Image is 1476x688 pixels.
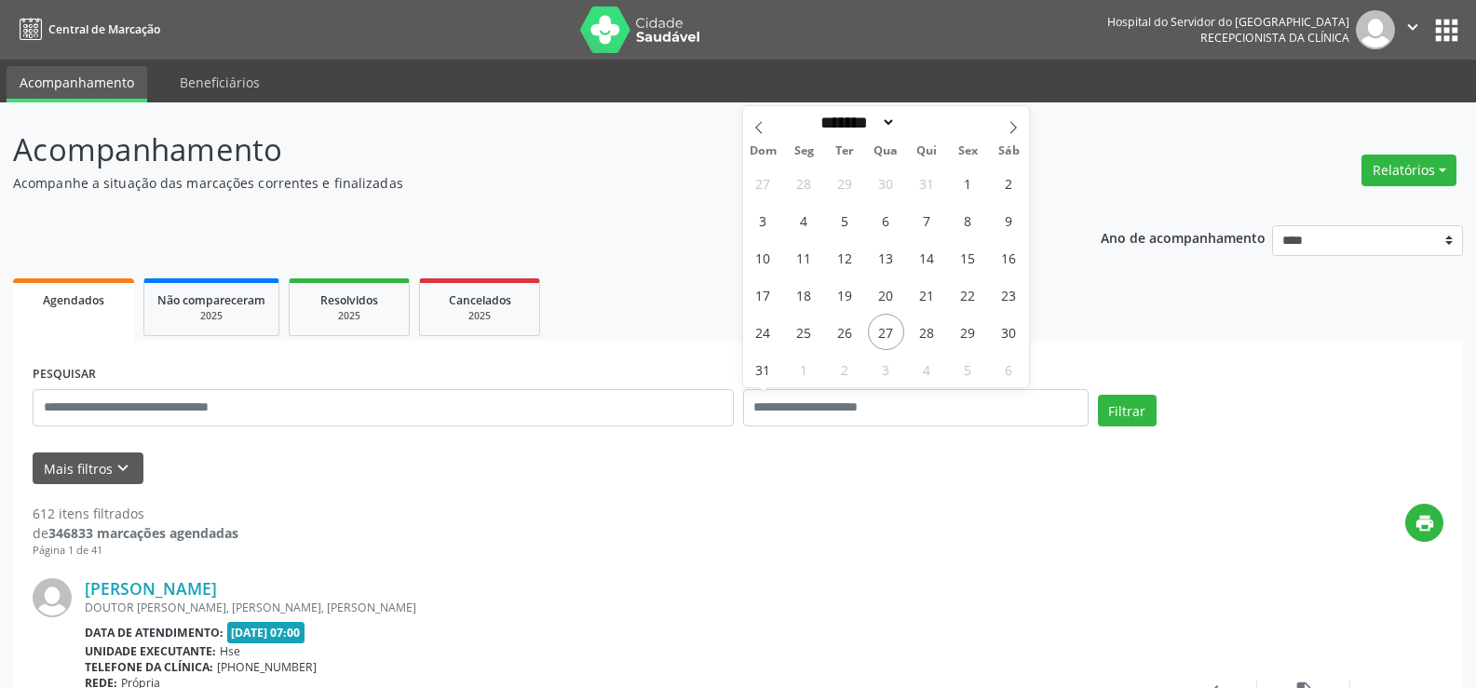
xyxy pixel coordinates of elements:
[827,277,863,313] span: Agosto 19, 2025
[868,277,904,313] span: Agosto 20, 2025
[745,314,781,350] span: Agosto 24, 2025
[868,202,904,238] span: Agosto 6, 2025
[991,277,1027,313] span: Agosto 23, 2025
[85,625,223,641] b: Data de atendimento:
[909,314,945,350] span: Agosto 28, 2025
[13,14,160,45] a: Central de Marcação
[827,314,863,350] span: Agosto 26, 2025
[745,165,781,201] span: Julho 27, 2025
[991,314,1027,350] span: Agosto 30, 2025
[48,524,238,542] strong: 346833 marcações agendadas
[991,351,1027,387] span: Setembro 6, 2025
[786,314,822,350] span: Agosto 25, 2025
[433,309,526,323] div: 2025
[950,314,986,350] span: Agosto 29, 2025
[1361,155,1456,186] button: Relatórios
[906,145,947,157] span: Qui
[786,165,822,201] span: Julho 28, 2025
[745,351,781,387] span: Agosto 31, 2025
[909,165,945,201] span: Julho 31, 2025
[991,202,1027,238] span: Agosto 9, 2025
[7,66,147,102] a: Acompanhamento
[909,239,945,276] span: Agosto 14, 2025
[909,202,945,238] span: Agosto 7, 2025
[827,202,863,238] span: Agosto 5, 2025
[1101,225,1266,249] p: Ano de acompanhamento
[991,165,1027,201] span: Agosto 2, 2025
[743,145,784,157] span: Dom
[48,21,160,37] span: Central de Marcação
[1430,14,1463,47] button: apps
[1402,17,1423,37] i: 
[745,202,781,238] span: Agosto 3, 2025
[85,659,213,675] b: Telefone da clínica:
[947,145,988,157] span: Sex
[220,643,240,659] span: Hse
[33,578,72,617] img: img
[950,351,986,387] span: Setembro 5, 2025
[868,351,904,387] span: Setembro 3, 2025
[868,165,904,201] span: Julho 30, 2025
[157,292,265,308] span: Não compareceram
[824,145,865,157] span: Ter
[865,145,906,157] span: Qua
[786,351,822,387] span: Setembro 1, 2025
[815,113,897,132] select: Month
[909,277,945,313] span: Agosto 21, 2025
[33,452,143,485] button: Mais filtroskeyboard_arrow_down
[227,622,305,643] span: [DATE] 07:00
[1356,10,1395,49] img: img
[868,314,904,350] span: Agosto 27, 2025
[950,239,986,276] span: Agosto 15, 2025
[827,165,863,201] span: Julho 29, 2025
[1415,513,1435,533] i: print
[745,277,781,313] span: Agosto 17, 2025
[745,239,781,276] span: Agosto 10, 2025
[449,292,511,308] span: Cancelados
[167,66,273,99] a: Beneficiários
[33,360,96,389] label: PESQUISAR
[1405,504,1443,542] button: print
[827,239,863,276] span: Agosto 12, 2025
[43,292,104,308] span: Agendados
[320,292,378,308] span: Resolvidos
[1107,14,1349,30] div: Hospital do Servidor do [GEOGRAPHIC_DATA]
[786,277,822,313] span: Agosto 18, 2025
[950,277,986,313] span: Agosto 22, 2025
[950,202,986,238] span: Agosto 8, 2025
[85,643,216,659] b: Unidade executante:
[1200,30,1349,46] span: Recepcionista da clínica
[909,351,945,387] span: Setembro 4, 2025
[783,145,824,157] span: Seg
[950,165,986,201] span: Agosto 1, 2025
[786,239,822,276] span: Agosto 11, 2025
[1098,395,1157,426] button: Filtrar
[217,659,317,675] span: [PHONE_NUMBER]
[33,504,238,523] div: 612 itens filtrados
[991,239,1027,276] span: Agosto 16, 2025
[827,351,863,387] span: Setembro 2, 2025
[303,309,396,323] div: 2025
[896,113,957,132] input: Year
[868,239,904,276] span: Agosto 13, 2025
[113,458,133,479] i: keyboard_arrow_down
[157,309,265,323] div: 2025
[1395,10,1430,49] button: 
[85,600,1164,615] div: DOUTOR [PERSON_NAME], [PERSON_NAME], [PERSON_NAME]
[13,127,1028,173] p: Acompanhamento
[33,543,238,559] div: Página 1 de 41
[33,523,238,543] div: de
[988,145,1029,157] span: Sáb
[85,578,217,599] a: [PERSON_NAME]
[786,202,822,238] span: Agosto 4, 2025
[13,173,1028,193] p: Acompanhe a situação das marcações correntes e finalizadas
